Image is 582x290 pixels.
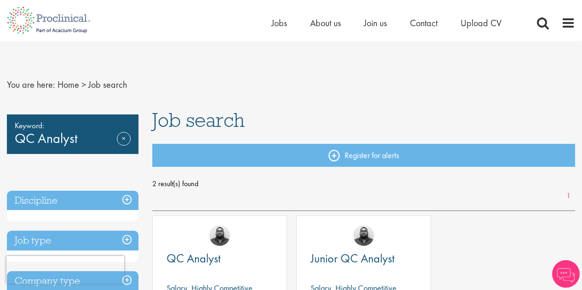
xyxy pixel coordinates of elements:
a: Join us [364,17,387,29]
a: Remove [117,132,131,159]
span: You are here: [7,79,55,91]
a: Junior QC Analyst [311,253,417,264]
a: Register for alerts [152,144,575,167]
img: Chatbot [552,260,580,288]
img: Ashley Bennett [209,225,230,246]
a: Upload CV [461,17,501,29]
a: QC Analyst [167,253,273,264]
span: 2 result(s) found [152,177,575,191]
span: Job search [152,108,245,132]
span: Job search [88,79,127,91]
a: Jobs [271,17,287,29]
a: 1 [562,191,575,201]
span: > [81,79,86,91]
span: Keyword: [15,119,131,132]
span: Junior QC Analyst [311,250,395,266]
a: Contact [410,17,438,29]
h3: Discipline [7,191,138,210]
span: QC Analyst [167,250,221,266]
iframe: reCAPTCHA [6,256,124,284]
div: QC Analyst [7,114,138,154]
a: breadcrumb link [58,79,79,91]
a: About us [310,17,341,29]
h3: Job type [7,231,138,250]
img: Ashley Bennett [353,225,374,246]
